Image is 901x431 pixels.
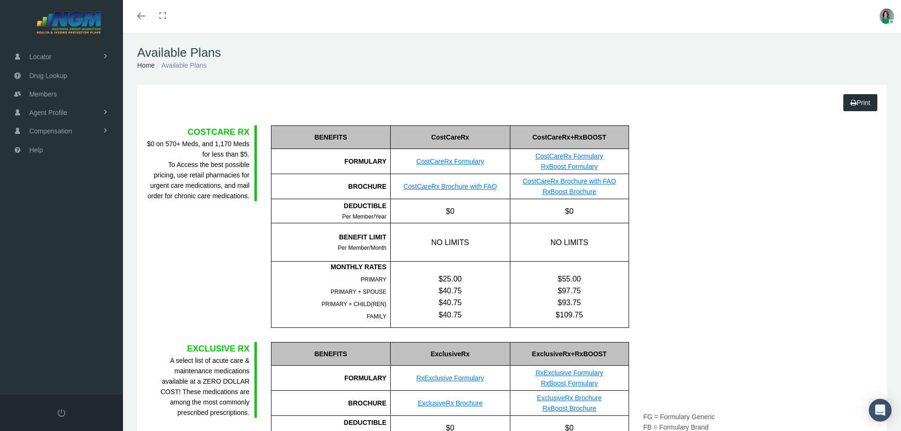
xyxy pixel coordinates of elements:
[390,199,510,223] div: $0
[510,125,629,149] div: CostCareRx+RxBOOST
[390,125,510,149] div: CostCareRx
[322,301,386,308] span: PRIMARY + CHILD(REN)
[416,158,484,165] a: CostCareRx Formulary
[391,273,510,285] div: $25.00
[510,297,629,308] div: $93.75
[403,183,497,190] a: CostCareRx Brochure with FAQ
[880,9,894,24] img: S_Profile_Picture_2599.jpg
[643,423,709,431] span: FB = Formulary Brand
[510,342,629,366] div: ExclusiveRx+RxBOOST
[29,104,67,122] span: Agent Profile
[29,67,67,85] span: Drug Lookup
[391,297,510,308] div: $40.75
[523,177,616,185] a: CostCareRx Brochure with FAQ
[541,379,598,387] a: RxBoost Formulary
[12,10,126,34] img: NATIONAL GROUP MARKETING
[29,122,72,140] span: Compensation
[390,223,510,261] div: NO LIMITS
[29,48,52,66] span: Locator
[331,289,386,295] span: PRIMARY + SPOUSE
[29,141,43,159] span: Help
[510,309,629,321] div: $109.75
[147,125,250,139] div: COSTCARE RX
[418,399,482,407] a: ExclusiveRx Brochure
[271,174,391,199] div: BROCHURE
[271,232,387,242] div: BENEFIT LIMIT
[137,45,887,60] h1: Available Plans
[271,366,391,391] div: FORMULARY
[271,149,391,174] div: FORMULARY
[510,199,629,223] div: $0
[271,125,391,149] div: BENEFITS
[535,369,603,377] a: RxExclusive Formulary
[510,273,629,285] div: $55.00
[869,399,892,422] div: Open Intercom Messenger
[338,245,386,251] span: Per Member/Month
[155,60,206,70] li: Available Plans
[541,163,598,170] a: RxBoost Formulary
[361,276,386,283] span: PRIMARY
[542,405,596,412] a: RxBoost Brochure
[390,342,510,366] div: ExclusiveRx
[535,152,603,160] a: CostCareRx Formulary
[537,394,602,402] a: ExclusiveRx Brochure
[147,139,250,201] div: $0 on 570+ Meds, and 1,170 Meds for less than $5. To Access the best possible pricing, use retail...
[416,374,484,382] a: RxExclusive Formulary
[147,342,250,355] div: EXCLUSIVE RX
[271,391,391,416] div: BROCHURE
[271,262,387,272] div: MONTHLY RATES
[391,309,510,321] div: $40.75
[137,62,155,69] a: Home
[510,285,629,297] div: $97.75
[271,201,387,211] div: DEDUCTIBLE
[29,85,57,103] span: Members
[271,342,391,366] div: BENEFITS
[542,188,596,195] a: RxBoost Brochure
[643,413,715,421] span: FG = Formulary Generic
[271,417,387,428] div: DEDUCTIBLE
[843,94,877,111] a: Print
[510,223,629,261] div: NO LIMITS
[391,285,510,297] div: $40.75
[367,313,386,320] span: FAMILY
[147,355,250,418] div: A select list of acute care & maintenance medications available at a ZERO DOLLAR COST! These medi...
[342,213,386,220] span: Per Member/Year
